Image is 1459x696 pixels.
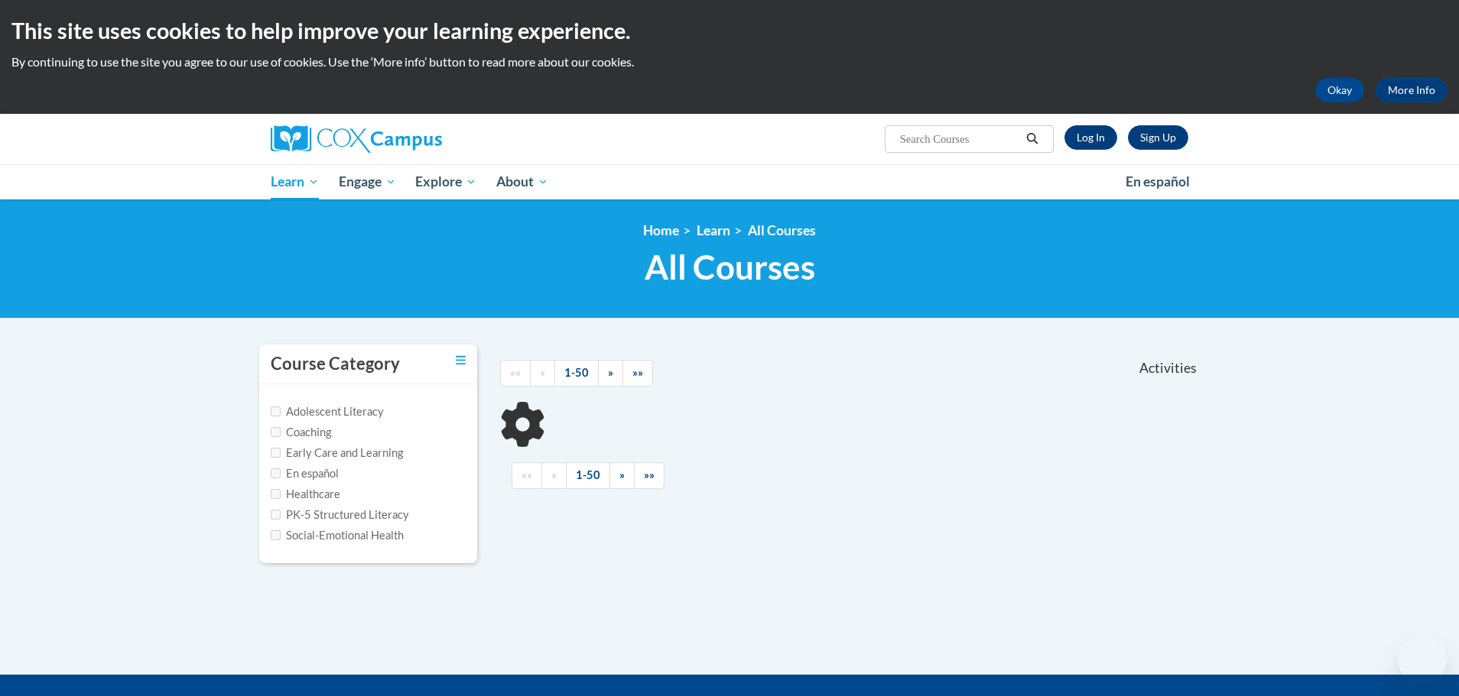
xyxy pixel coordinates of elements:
[1021,130,1044,148] button: Search
[271,125,561,153] a: Cox Campus
[1064,125,1117,150] a: Log In
[271,530,281,540] input: Checkbox for Options
[329,164,406,199] a: Engage
[271,445,403,461] label: Early Care and Learning
[271,489,281,499] input: Checkbox for Options
[697,222,730,238] a: Learn
[1398,635,1447,684] iframe: Button to launch messaging window
[598,360,623,387] a: Next
[608,366,613,379] span: »
[500,360,531,387] a: Begining
[271,527,404,544] label: Social-Emotional Health
[1116,166,1200,198] a: En español
[271,468,281,478] input: Checkbox for Options
[512,462,542,489] a: Begining
[11,53,1448,70] p: By continuing to use the site you agree to our use of cookies. Use the ‘More info’ button to read...
[643,222,679,238] a: Home
[248,164,1211,199] div: Main menu
[1126,173,1190,189] span: En español
[522,468,532,481] span: ««
[271,424,331,441] label: Coaching
[271,448,281,458] input: Checkbox for Options
[271,125,442,153] img: Cox Campus
[271,510,281,520] input: Checkbox for Options
[632,366,643,379] span: »»
[1315,78,1364,102] button: Okay
[271,406,281,416] input: Checkbox for Options
[609,462,635,489] a: Next
[1376,78,1448,102] a: More Info
[898,130,1021,148] input: Search Courses
[456,352,466,369] a: Toggle collapse
[271,486,340,503] label: Healthcare
[645,247,815,287] span: All Courses
[261,164,329,199] a: Learn
[271,507,409,523] label: PK-5 Structured Literacy
[551,468,557,481] span: «
[405,164,486,199] a: Explore
[1139,360,1197,377] span: Activities
[11,15,1448,46] h2: This site uses cookies to help improve your learning experience.
[566,462,610,489] a: 1-50
[271,427,281,437] input: Checkbox for Options
[496,173,548,191] span: About
[540,366,545,379] span: «
[271,465,339,482] label: En español
[554,360,599,387] a: 1-50
[634,462,665,489] a: End
[271,403,384,420] label: Adolescent Literacy
[1128,125,1188,150] a: Register
[530,360,555,387] a: Previous
[541,462,567,489] a: Previous
[271,352,400,376] h3: Course Category
[486,164,558,199] a: About
[619,468,625,481] span: »
[748,222,816,238] a: All Courses
[510,366,521,379] span: ««
[644,468,655,481] span: »»
[271,173,319,191] span: Learn
[415,173,476,191] span: Explore
[622,360,653,387] a: End
[339,173,396,191] span: Engage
